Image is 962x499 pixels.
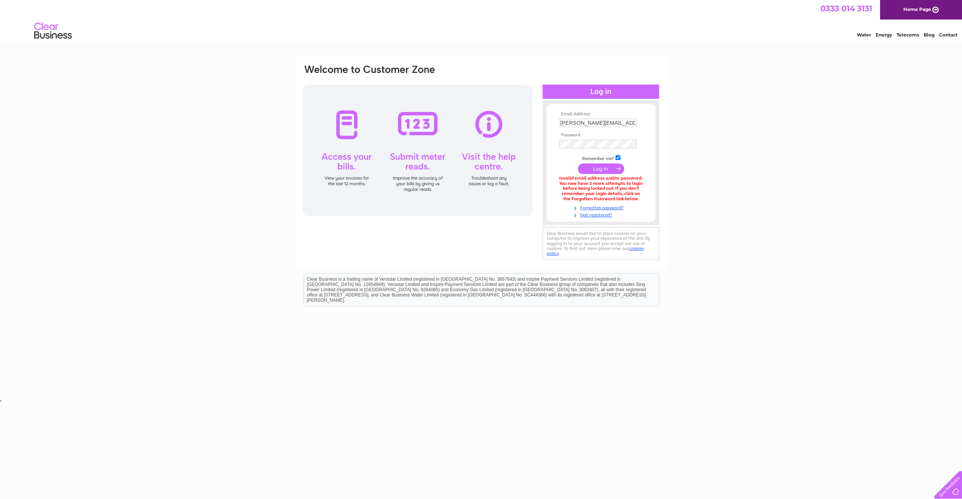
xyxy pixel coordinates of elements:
a: Blog [924,32,935,38]
th: Password: [557,133,644,138]
a: Forgotten password? [559,204,644,211]
th: Email Address: [557,112,644,117]
a: Not registered? [559,211,644,218]
td: Remember me? [557,154,644,162]
a: Energy [876,32,892,38]
input: Submit [578,163,624,174]
a: Telecoms [897,32,919,38]
a: cookies policy [547,246,644,256]
div: Clear Business would like to place cookies on your computer to improve your experience of the sit... [543,227,659,260]
a: Contact [939,32,957,38]
div: Invalid email address and/or password. You now have 3 more attempts to login before being locked ... [559,176,643,202]
a: Water [857,32,871,38]
div: Clear Business is a trading name of Verastar Limited (registered in [GEOGRAPHIC_DATA] No. 3667643... [304,4,659,36]
a: 0333 014 3131 [820,4,872,13]
img: logo.png [34,20,72,42]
